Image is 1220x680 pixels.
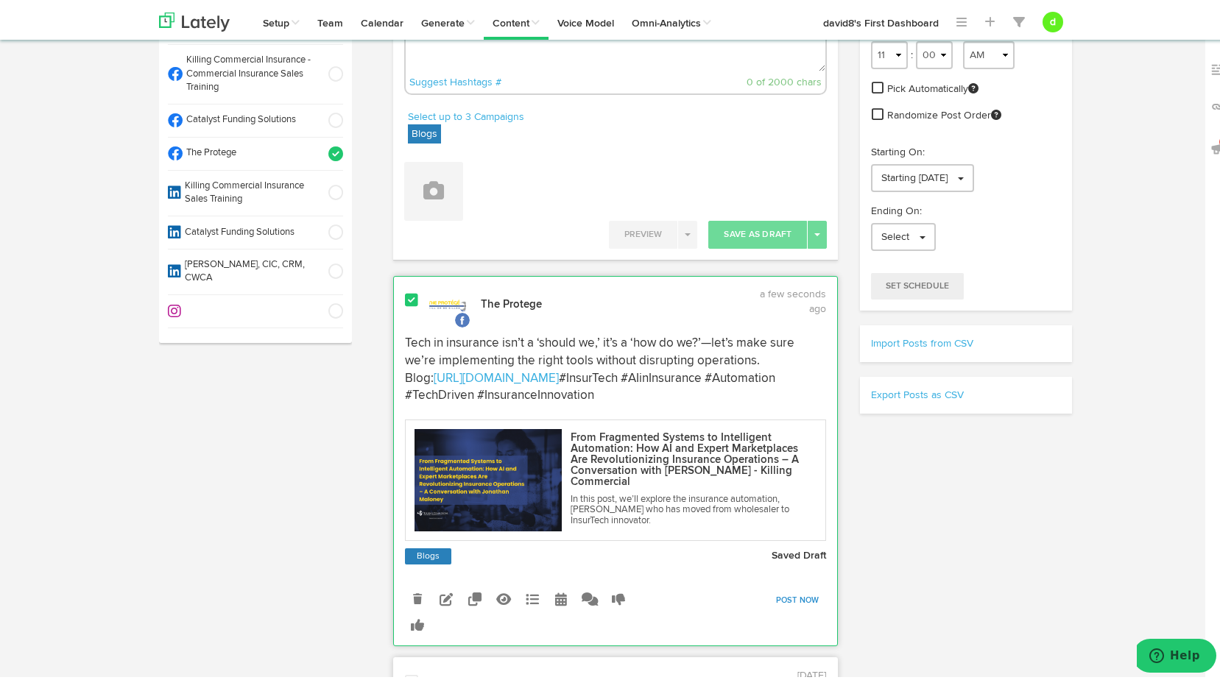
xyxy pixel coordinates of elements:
[408,121,441,141] label: Blogs
[881,170,948,180] span: Starting [DATE]
[887,79,979,93] span: Pick Automatically
[1137,636,1216,673] iframe: Opens a widget where you can find more information
[181,223,319,237] span: Catalyst Funding Solutions
[414,546,442,561] a: Blogs
[415,426,562,528] img: 1-7.png
[871,201,1060,216] p: Ending On:
[886,279,949,288] span: Set Schedule
[887,105,1001,120] span: Randomize Post Order
[434,369,559,382] a: [URL][DOMAIN_NAME]
[871,270,964,297] button: Set Schedule
[159,10,230,29] img: logo_lately_bg_light.svg
[183,110,319,124] span: Catalyst Funding Solutions
[181,177,319,204] span: Killing Commercial Insurance Sales Training
[183,51,319,92] span: Killing Commercial Insurance - Commercial Insurance Sales Training
[571,429,803,484] p: From Fragmented Systems to Intelligent Automation: How AI and Expert Marketplaces Are Revolutioni...
[405,332,827,402] p: Tech in insurance isn’t a ‘should we,’ it’s a ‘how do we?’—let’s make sure we’re implementing the...
[871,387,964,397] a: Export Posts as CSV
[871,336,973,346] a: Import Posts from CSV
[454,308,471,326] img: facebook.svg
[747,74,822,85] span: 0 of 2000 chars
[429,284,466,321] img: picture
[181,255,319,283] span: [PERSON_NAME], CIC, CRM, CWCA
[881,229,909,239] span: Select
[797,667,826,678] time: [DATE]
[183,144,319,157] span: The Protege
[1043,9,1063,29] button: d
[760,286,826,311] time: a few seconds ago
[571,492,803,523] p: In this post, we’ll explore the insurance automation, [PERSON_NAME] who has moved from wholesaler...
[481,296,542,307] strong: The Protege
[911,47,913,57] span: :
[708,218,807,246] button: Save As Draft
[871,142,1060,157] p: Starting On:
[609,218,677,246] button: Preview
[408,106,524,122] a: Select up to 3 Campaigns
[772,548,826,558] strong: Saved Draft
[769,587,827,608] a: Post Now
[409,74,501,85] a: Suggest Hashtags #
